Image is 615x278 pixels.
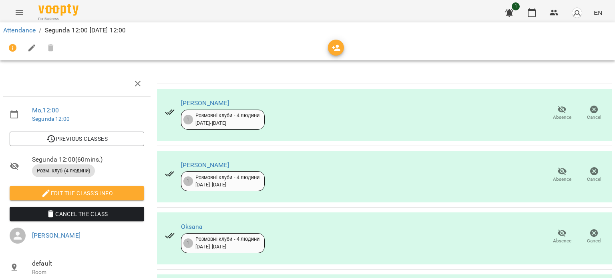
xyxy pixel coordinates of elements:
button: Cancel [578,226,610,248]
a: Oksana [181,223,203,230]
span: Edit the class's Info [16,188,138,198]
span: EN [594,8,602,17]
span: default [32,259,144,268]
nav: breadcrumb [3,26,612,35]
div: 1 [183,176,193,186]
span: Absence [553,176,571,183]
p: Segunda 12:00 [DATE] 12:00 [45,26,126,35]
span: For Business [38,16,78,22]
a: [PERSON_NAME] [181,161,229,169]
button: Previous Classes [10,132,144,146]
span: Cancel the class [16,209,138,219]
a: Mo , 12:00 [32,106,59,114]
span: Cancel [587,114,601,121]
button: Absence [546,226,578,248]
button: Cancel the class [10,207,144,221]
a: Attendance [3,26,36,34]
div: Розмовні клуби - 4 людини [DATE] - [DATE] [195,236,260,250]
a: [PERSON_NAME] [32,232,80,239]
button: Absence [546,102,578,124]
div: Розмовні клуби - 4 людини [DATE] - [DATE] [195,112,260,127]
button: EN [591,5,605,20]
span: 1 [512,2,520,10]
button: Edit the class's Info [10,186,144,200]
li: / [39,26,41,35]
img: avatar_s.png [571,7,583,18]
button: Cancel [578,102,610,124]
div: 1 [183,115,193,124]
a: [PERSON_NAME] [181,99,229,107]
span: Segunda 12:00 ( 60 mins. ) [32,155,144,164]
span: Розм. клуб (4 людини) [32,167,95,174]
div: Розмовні клуби - 4 людини [DATE] - [DATE] [195,174,260,189]
button: Cancel [578,164,610,186]
a: Segunda 12:00 [32,116,70,122]
span: Cancel [587,238,601,244]
span: Cancel [587,176,601,183]
span: Absence [553,238,571,244]
span: Absence [553,114,571,121]
button: Menu [10,3,29,22]
div: 1 [183,238,193,248]
button: Absence [546,164,578,186]
span: Previous Classes [16,134,138,144]
p: Room [32,268,144,276]
img: Voopty Logo [38,4,78,16]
